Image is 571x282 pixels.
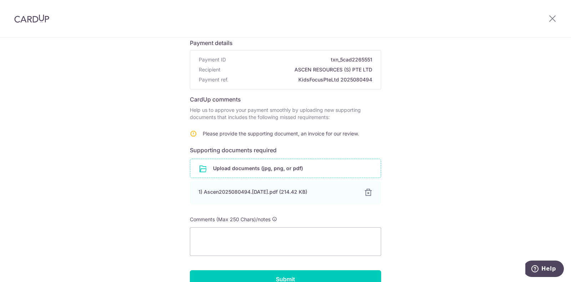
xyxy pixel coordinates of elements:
iframe: Opens a widget where you can find more information [525,261,564,278]
span: ASCEN RESOURCES (S) PTE LTD [223,66,372,73]
h6: Payment details [190,39,381,47]
h6: CardUp comments [190,95,381,104]
span: Payment ref. [199,76,228,83]
span: KidsFocusPteLtd 2025080494 [231,76,372,83]
img: CardUp [14,14,49,23]
span: Please provide the supporting document, an invoice for our review. [203,130,359,137]
span: txn_5cad2265551 [229,56,372,63]
p: Help us to approve your payment smoothly by uploading new supporting documents that includes the ... [190,107,381,121]
div: 1) Ascen2025080494.[DATE].pdf (214.42 KB) [198,188,355,196]
span: Payment ID [199,56,226,63]
span: Comments (Max 250 Chars)/notes [190,216,271,222]
h6: Supporting documents required [190,146,381,154]
span: Recipient [199,66,221,73]
div: Upload documents (jpg, png, or pdf) [190,159,381,178]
